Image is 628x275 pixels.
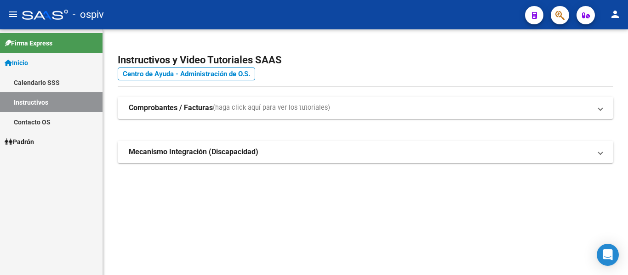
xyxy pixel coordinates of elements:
mat-icon: menu [7,9,18,20]
mat-expansion-panel-header: Comprobantes / Facturas(haga click aquí para ver los tutoriales) [118,97,613,119]
span: Padrón [5,137,34,147]
span: Inicio [5,58,28,68]
strong: Comprobantes / Facturas [129,103,213,113]
mat-icon: person [610,9,621,20]
strong: Mecanismo Integración (Discapacidad) [129,147,258,157]
span: Firma Express [5,38,52,48]
h2: Instructivos y Video Tutoriales SAAS [118,51,613,69]
div: Open Intercom Messenger [597,244,619,266]
span: - ospiv [73,5,104,25]
span: (haga click aquí para ver los tutoriales) [213,103,330,113]
a: Centro de Ayuda - Administración de O.S. [118,67,255,80]
mat-expansion-panel-header: Mecanismo Integración (Discapacidad) [118,141,613,163]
